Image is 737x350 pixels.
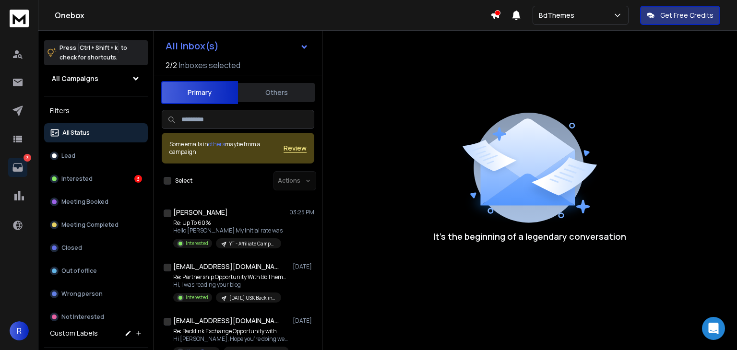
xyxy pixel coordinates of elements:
p: [DATE] [293,263,314,270]
h1: All Campaigns [52,74,98,83]
p: Hello [PERSON_NAME] My initial rate was [173,227,283,234]
p: Lead [61,152,75,160]
p: [DATE] [293,317,314,325]
h1: [PERSON_NAME] [173,208,228,217]
p: Meeting Completed [61,221,119,229]
span: others [208,140,225,148]
h1: All Inbox(s) [166,41,219,51]
p: Press to check for shortcuts. [59,43,127,62]
a: 3 [8,158,27,177]
p: 03:25 PM [289,209,314,216]
button: Out of office [44,261,148,280]
p: Interested [186,294,208,301]
p: Out of office [61,267,97,275]
h3: Filters [44,104,148,117]
button: Not Interested [44,307,148,327]
button: Meeting Completed [44,215,148,234]
h3: Inboxes selected [179,59,240,71]
h3: Custom Labels [50,328,98,338]
p: Hi [PERSON_NAME], Hope you're doing well. I [173,335,288,343]
p: BdThemes [539,11,578,20]
p: Not Interested [61,313,104,321]
p: Wrong person [61,290,103,298]
button: Primary [161,81,238,104]
p: [DATE] USK Backlink Campaign [229,294,275,302]
img: logo [10,10,29,27]
button: All Status [44,123,148,142]
p: 3 [24,154,31,162]
p: Interested [61,175,93,183]
div: Open Intercom Messenger [702,317,725,340]
span: Ctrl + Shift + k [78,42,119,53]
button: All Campaigns [44,69,148,88]
p: Re: Up To 60% [173,219,283,227]
div: Some emails in maybe from a campaign [169,140,284,156]
div: 3 [134,175,142,183]
p: Re: Partnership Opportunity With BdThemes [173,273,288,281]
h1: Onebox [55,10,490,21]
p: All Status [62,129,90,137]
button: Interested3 [44,169,148,188]
button: All Inbox(s) [158,36,316,56]
button: Others [238,82,315,103]
span: 2 / 2 [166,59,177,71]
button: Closed [44,238,148,257]
p: Closed [61,244,82,252]
p: Re: Backlink Exchange Opportunity with [173,327,288,335]
button: Get Free Credits [640,6,720,25]
button: Lead [44,146,148,165]
button: Wrong person [44,284,148,303]
p: Meeting Booked [61,198,108,206]
p: It’s the beginning of a legendary conversation [433,230,626,243]
h1: [EMAIL_ADDRESS][DOMAIN_NAME] [173,316,279,326]
p: Hi, I was reading your blog [173,281,288,289]
button: R [10,321,29,340]
p: YT - Affiliate Campaign 2025 Part -2 [229,240,275,247]
h1: [EMAIL_ADDRESS][DOMAIN_NAME] [173,262,279,271]
p: Get Free Credits [660,11,713,20]
label: Select [175,177,192,185]
button: Meeting Booked [44,192,148,211]
p: Interested [186,240,208,247]
button: Review [284,143,307,153]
